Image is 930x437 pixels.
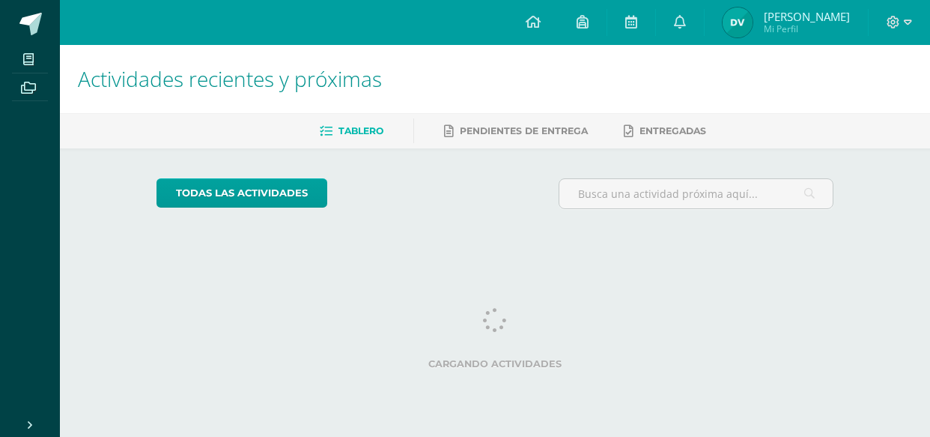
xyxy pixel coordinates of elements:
[723,7,753,37] img: 0370db648e8cf47cf9142de69652201e.png
[559,179,833,208] input: Busca una actividad próxima aquí...
[78,64,382,93] span: Actividades recientes y próximas
[444,119,588,143] a: Pendientes de entrega
[764,22,850,35] span: Mi Perfil
[156,178,327,208] a: todas las Actividades
[639,125,706,136] span: Entregadas
[460,125,588,136] span: Pendientes de entrega
[338,125,383,136] span: Tablero
[624,119,706,143] a: Entregadas
[156,358,834,370] label: Cargando actividades
[320,119,383,143] a: Tablero
[764,9,850,24] span: [PERSON_NAME]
